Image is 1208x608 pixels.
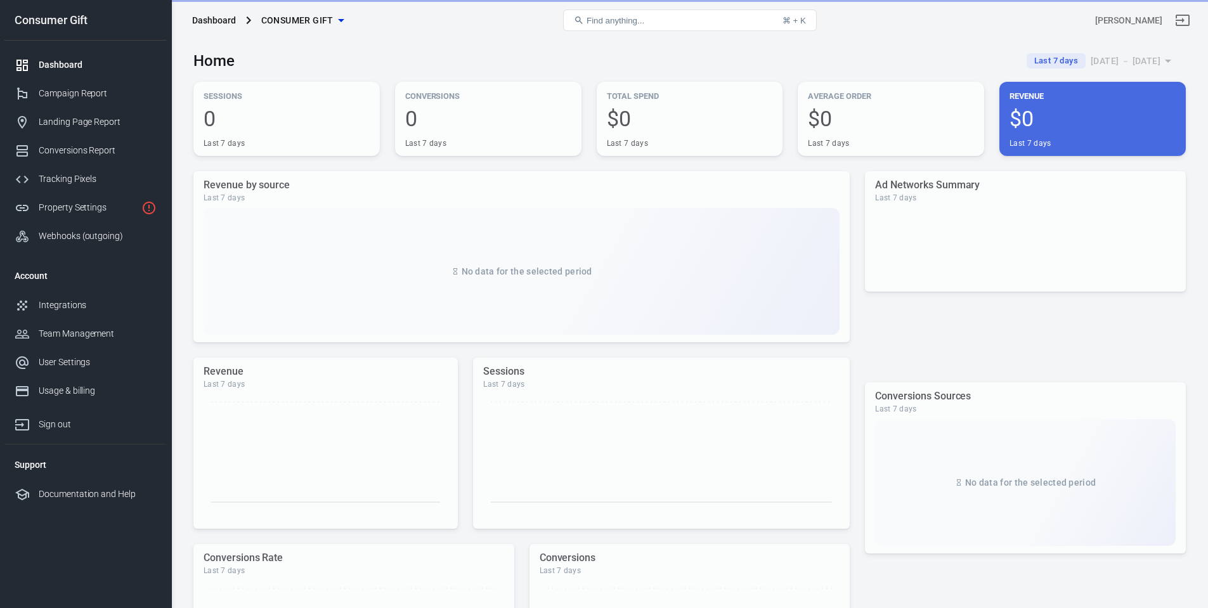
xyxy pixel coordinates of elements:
div: Tracking Pixels [39,172,157,186]
svg: Property is not installed yet [141,200,157,216]
div: Usage & billing [39,384,157,398]
a: Landing Page Report [4,108,167,136]
a: Dashboard [4,51,167,79]
div: Integrations [39,299,157,312]
div: Sign out [39,418,157,431]
li: Support [4,450,167,480]
button: Consumer Gift [256,9,349,32]
div: Webhooks (outgoing) [39,230,157,243]
a: Campaign Report [4,79,167,108]
span: Find anything... [587,16,644,25]
div: Conversions Report [39,144,157,157]
a: Property Settings [4,193,167,222]
a: Webhooks (outgoing) [4,222,167,250]
a: Team Management [4,320,167,348]
div: Documentation and Help [39,488,157,501]
a: Usage & billing [4,377,167,405]
div: Dashboard [39,58,157,72]
a: Sign out [1167,5,1198,36]
div: Team Management [39,327,157,340]
div: User Settings [39,356,157,369]
div: Account id: juSFbWAb [1095,14,1162,27]
button: Find anything...⌘ + K [563,10,817,31]
div: ⌘ + K [783,16,806,25]
div: Consumer Gift [4,15,167,26]
span: Consumer Gift [261,13,334,29]
h3: Home [193,52,235,70]
a: User Settings [4,348,167,377]
div: Landing Page Report [39,115,157,129]
div: Property Settings [39,201,136,214]
a: Integrations [4,291,167,320]
li: Account [4,261,167,291]
a: Tracking Pixels [4,165,167,193]
a: Sign out [4,405,167,439]
a: Conversions Report [4,136,167,165]
div: Campaign Report [39,87,157,100]
div: Dashboard [192,14,236,27]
